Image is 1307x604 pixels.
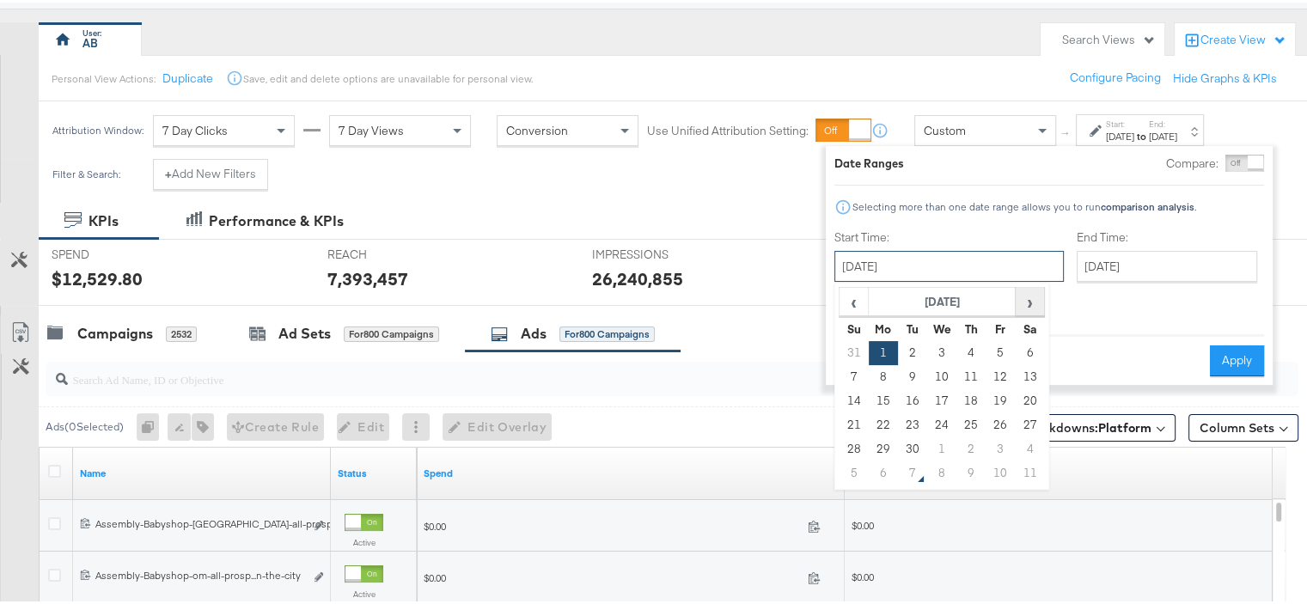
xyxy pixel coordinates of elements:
label: Active [345,586,383,597]
td: 27 [1015,411,1044,435]
div: KPIs [89,209,119,229]
div: for 800 Campaigns [559,324,655,339]
td: 7 [898,459,927,483]
td: 2 [956,435,986,459]
td: 3 [986,435,1015,459]
label: End Time: [1077,227,1264,243]
td: 4 [1015,435,1044,459]
th: Mo [869,314,898,339]
div: [DATE] [1106,127,1134,141]
div: Assembly-Babyshop-om-all-prosp...n-the-city [95,566,304,580]
input: Search Ad Name, ID or Objective [68,353,1186,387]
span: Breakdowns: [1021,417,1151,434]
td: 7 [840,363,869,387]
td: 11 [1015,459,1044,483]
a: Offline Actions. [852,464,1266,478]
div: 7,393,457 [327,264,408,289]
label: Start: [1106,116,1134,127]
label: Use Unified Attribution Setting: [647,120,809,137]
div: Ads ( 0 Selected) [46,417,124,432]
td: 4 [956,339,986,363]
div: Create View [1200,29,1286,46]
label: Start Time: [834,227,1064,243]
div: [DATE] [1149,127,1177,141]
td: 16 [898,387,927,411]
div: AB [82,33,98,49]
td: 28 [840,435,869,459]
button: Column Sets [1188,412,1298,439]
button: Hide Graphs & KPIs [1173,68,1277,84]
div: Save, edit and delete options are unavailable for personal view. [243,70,533,83]
td: 22 [869,411,898,435]
td: 9 [898,363,927,387]
td: 12 [986,363,1015,387]
td: 24 [927,411,956,435]
div: Filter & Search: [52,166,121,178]
td: 5 [840,459,869,483]
th: [DATE] [869,285,1016,314]
span: ‹ [840,286,867,312]
div: Selecting more than one date range allows you to run . [852,198,1197,210]
td: 6 [1015,339,1044,363]
span: $0.00 [424,517,801,530]
td: 30 [898,435,927,459]
a: Shows the current state of your Ad. [338,464,410,478]
th: Fr [986,314,1015,339]
strong: comparison analysis [1101,198,1194,210]
th: Tu [898,314,927,339]
strong: + [165,163,172,180]
div: Personal View Actions: [52,70,156,83]
div: Performance & KPIs [209,209,344,229]
button: Configure Pacing [1058,60,1173,91]
th: Th [956,314,986,339]
td: 5 [986,339,1015,363]
div: Date Ranges [834,153,904,169]
td: 3 [927,339,956,363]
label: Compare: [1166,153,1218,169]
b: Platform [1098,418,1151,433]
td: 23 [898,411,927,435]
button: Apply [1210,343,1264,374]
strong: to [1134,127,1149,140]
td: 15 [869,387,898,411]
div: $12,529.80 [52,264,143,289]
div: 0 [137,411,168,438]
button: +Add New Filters [153,156,268,187]
div: 2532 [166,324,197,339]
th: We [927,314,956,339]
td: 11 [956,363,986,387]
span: ↑ [1058,128,1074,134]
label: End: [1149,116,1177,127]
a: Ad Name. [80,464,324,478]
td: 17 [927,387,956,411]
td: 25 [956,411,986,435]
td: 20 [1015,387,1044,411]
td: 2 [898,339,927,363]
div: Attribution Window: [52,122,144,134]
th: Sa [1015,314,1044,339]
td: 18 [956,387,986,411]
span: Custom [924,120,966,136]
td: 8 [927,459,956,483]
button: Duplicate [162,68,213,84]
label: Active [345,534,383,546]
span: SPEND [52,244,180,260]
td: 14 [840,387,869,411]
span: 7 Day Views [339,120,404,136]
td: 6 [869,459,898,483]
td: 31 [840,339,869,363]
div: Ad Sets [278,321,331,341]
td: 1 [869,339,898,363]
span: Conversion [506,120,568,136]
td: 10 [927,363,956,387]
div: Search Views [1062,29,1156,46]
span: REACH [327,244,456,260]
div: Campaigns [77,321,153,341]
td: 10 [986,459,1015,483]
span: $0.00 [424,569,801,582]
div: 26,240,855 [592,264,683,289]
a: The total amount spent to date. [424,464,838,478]
span: $0.00 [852,516,874,529]
td: 19 [986,387,1015,411]
td: 21 [840,411,869,435]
